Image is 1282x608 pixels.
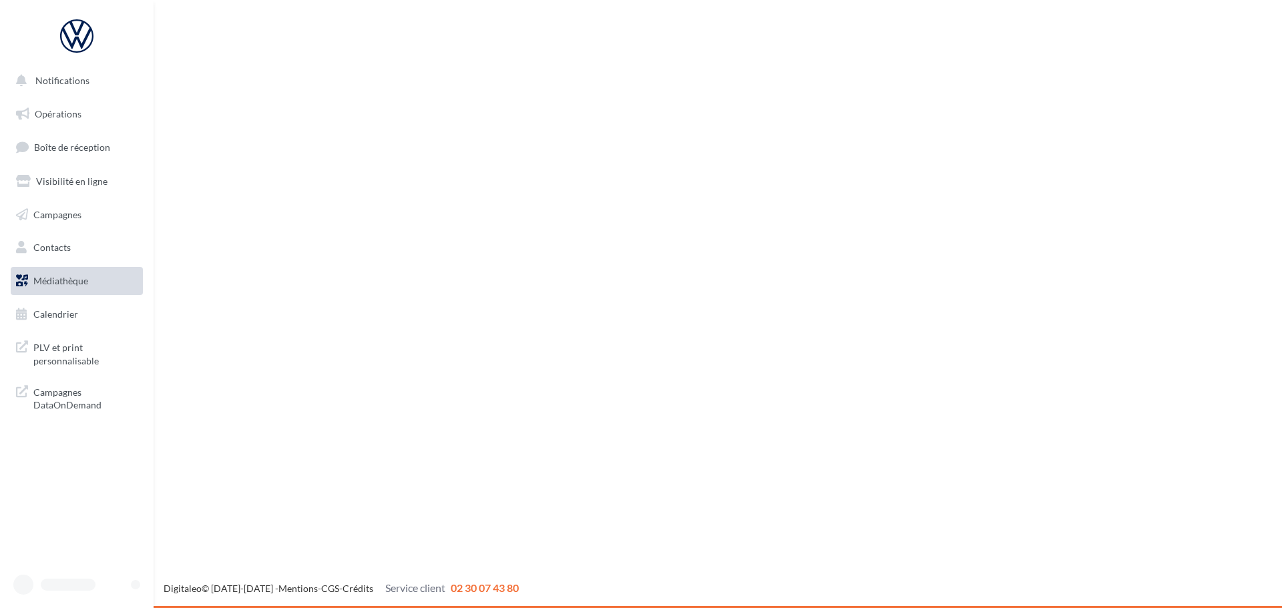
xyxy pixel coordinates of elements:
[33,242,71,253] span: Contacts
[8,168,146,196] a: Visibilité en ligne
[8,201,146,229] a: Campagnes
[8,333,146,372] a: PLV et print personnalisable
[34,141,110,153] span: Boîte de réception
[343,583,373,594] a: Crédits
[321,583,339,594] a: CGS
[8,133,146,162] a: Boîte de réception
[35,108,81,119] span: Opérations
[8,67,140,95] button: Notifications
[164,583,202,594] a: Digitaleo
[8,300,146,328] a: Calendrier
[164,583,519,594] span: © [DATE]-[DATE] - - -
[8,378,146,417] a: Campagnes DataOnDemand
[33,383,138,412] span: Campagnes DataOnDemand
[33,308,78,320] span: Calendrier
[33,338,138,367] span: PLV et print personnalisable
[451,581,519,594] span: 02 30 07 43 80
[33,275,88,286] span: Médiathèque
[33,208,81,220] span: Campagnes
[8,100,146,128] a: Opérations
[8,234,146,262] a: Contacts
[36,176,108,187] span: Visibilité en ligne
[278,583,318,594] a: Mentions
[8,267,146,295] a: Médiathèque
[385,581,445,594] span: Service client
[35,75,89,86] span: Notifications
